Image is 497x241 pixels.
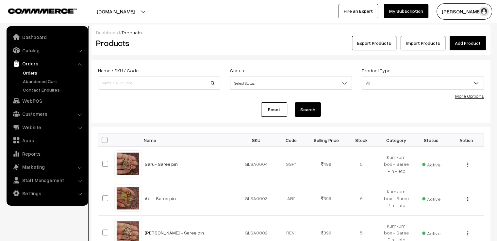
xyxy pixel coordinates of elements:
[21,69,86,76] a: Orders
[239,147,274,181] td: GLSA0004
[274,181,309,215] td: ABI1
[309,133,344,147] th: Selling Price
[21,78,86,85] a: Abandoned Cart
[309,181,344,215] td: 399
[344,133,379,147] th: Stock
[309,147,344,181] td: 499
[414,133,449,147] th: Status
[422,160,440,168] span: Active
[8,187,86,199] a: Settings
[467,231,468,235] img: Menu
[230,77,352,90] span: Select Status
[379,181,414,215] td: Kumkum box - Saree Pin - etc
[8,134,86,146] a: Apps
[230,67,244,74] label: Status
[449,133,484,147] th: Action
[145,196,176,201] a: Abi - Saree pin
[8,108,86,120] a: Customers
[21,86,86,93] a: Contact Enquires
[274,147,309,181] td: SSP1
[122,30,142,35] span: Products
[8,174,86,186] a: Staff Management
[422,194,440,202] span: Active
[8,121,86,133] a: Website
[479,7,489,16] img: user
[422,228,440,237] span: Active
[141,133,239,147] th: Name
[8,7,65,14] a: COMMMERCE
[450,36,486,50] a: Add Product
[362,77,484,90] span: All
[261,102,287,117] a: Reset
[8,58,86,69] a: Orders
[437,3,492,20] button: [PERSON_NAME] C
[362,67,390,74] label: Product Type
[145,230,204,235] a: [PERSON_NAME] - Saree pin
[467,163,468,167] img: Menu
[344,147,379,181] td: 5
[98,67,139,74] label: Name / SKU / Code
[274,133,309,147] th: Code
[384,4,428,18] a: My Subscription
[362,77,484,89] span: All
[239,181,274,215] td: GLSA0003
[74,3,157,20] button: [DOMAIN_NAME]
[96,30,120,35] a: Dashboard
[339,4,378,18] a: Hire an Expert
[379,147,414,181] td: Kumkum box - Saree Pin - etc
[145,161,178,167] a: Saru- Saree pin
[8,95,86,107] a: WebPOS
[344,181,379,215] td: 6
[230,77,352,89] span: Select Status
[8,148,86,160] a: Reports
[379,133,414,147] th: Category
[352,36,396,50] button: Export Products
[295,102,321,117] button: Search
[467,197,468,201] img: Menu
[8,44,86,56] a: Catalog
[96,38,220,48] h2: Products
[8,31,86,43] a: Dashboard
[401,36,445,50] a: Import Products
[8,9,77,13] img: COMMMERCE
[96,29,486,36] div: /
[98,77,220,90] input: Name / SKU / Code
[239,133,274,147] th: SKU
[455,93,484,99] a: More Options
[8,161,86,173] a: Marketing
